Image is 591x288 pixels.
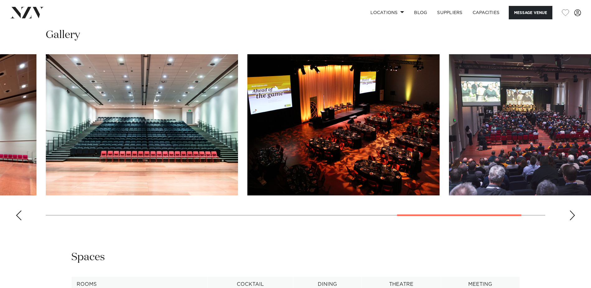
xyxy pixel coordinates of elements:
[468,6,505,19] a: Capacities
[46,28,80,42] h2: Gallery
[409,6,432,19] a: BLOG
[432,6,467,19] a: SUPPLIERS
[46,54,238,195] swiper-slide: 8 / 10
[10,7,44,18] img: nzv-logo.png
[247,54,440,195] swiper-slide: 9 / 10
[509,6,552,19] button: Message Venue
[365,6,409,19] a: Locations
[71,250,105,264] h2: Spaces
